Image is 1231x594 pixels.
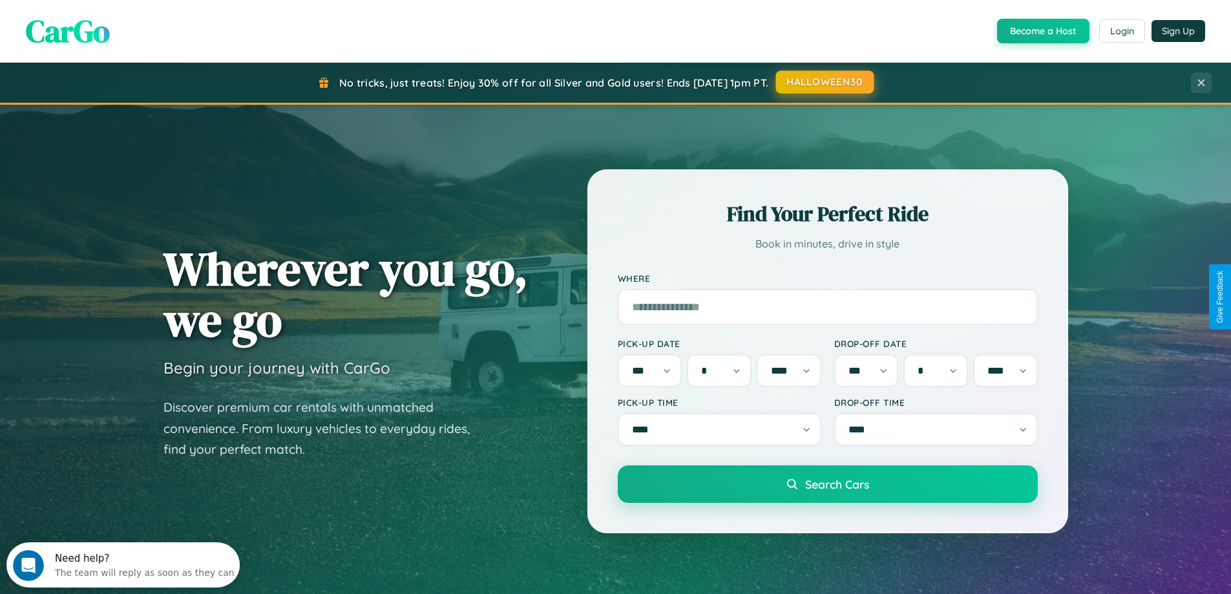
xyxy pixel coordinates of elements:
[163,397,487,460] p: Discover premium car rentals with unmatched convenience. From luxury vehicles to everyday rides, ...
[834,397,1038,408] label: Drop-off Time
[618,397,821,408] label: Pick-up Time
[776,70,874,94] button: HALLOWEEN30
[48,21,228,35] div: The team will reply as soon as they can
[339,76,768,89] span: No tricks, just treats! Enjoy 30% off for all Silver and Gold users! Ends [DATE] 1pm PT.
[618,338,821,349] label: Pick-up Date
[6,542,240,588] iframe: Intercom live chat discovery launcher
[1152,20,1205,42] button: Sign Up
[805,477,869,491] span: Search Cars
[618,465,1038,503] button: Search Cars
[48,11,228,21] div: Need help?
[5,5,240,41] div: Open Intercom Messenger
[1099,19,1145,43] button: Login
[997,19,1089,43] button: Become a Host
[618,200,1038,228] h2: Find Your Perfect Ride
[26,10,110,52] span: CarGo
[618,235,1038,253] p: Book in minutes, drive in style
[163,243,528,345] h1: Wherever you go, we go
[618,273,1038,284] label: Where
[163,358,390,377] h3: Begin your journey with CarGo
[834,338,1038,349] label: Drop-off Date
[13,550,44,581] iframe: Intercom live chat
[1215,271,1225,323] div: Give Feedback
